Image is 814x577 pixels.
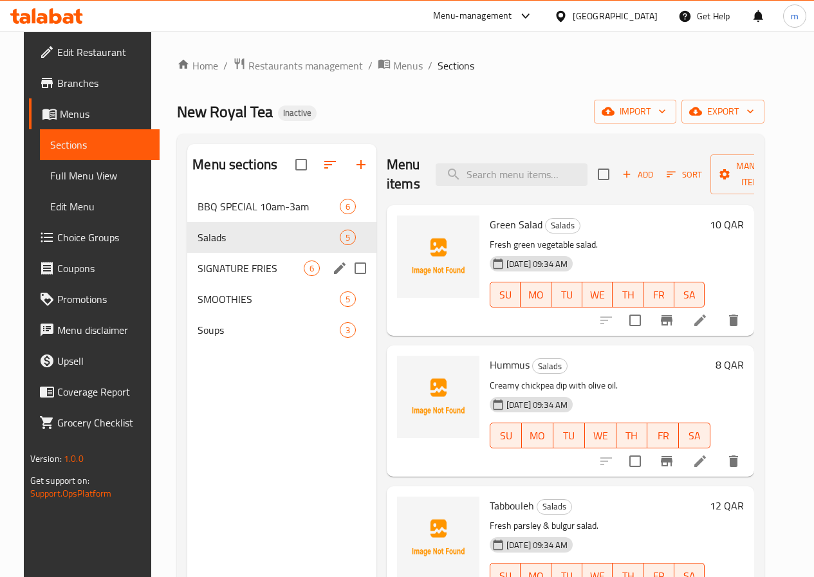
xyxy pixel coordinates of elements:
[501,399,573,411] span: [DATE] 09:34 AM
[57,230,149,245] span: Choice Groups
[573,9,658,23] div: [GEOGRAPHIC_DATA]
[622,448,649,475] span: Select to update
[177,58,218,73] a: Home
[198,199,340,214] span: BBQ SPECIAL 10am-3am
[526,286,546,304] span: MO
[647,423,679,448] button: FR
[616,423,648,448] button: TH
[652,426,674,445] span: FR
[30,485,112,502] a: Support.OpsPlatform
[681,100,764,124] button: export
[710,154,797,194] button: Manage items
[57,353,149,369] span: Upsell
[340,199,356,214] div: items
[40,160,160,191] a: Full Menu View
[60,106,149,122] span: Menus
[718,305,749,336] button: delete
[674,282,705,307] button: SA
[679,423,710,448] button: SA
[490,378,710,394] p: Creamy chickpea dip with olive oil.
[340,232,355,244] span: 5
[590,161,617,188] span: Select section
[620,167,655,182] span: Add
[501,258,573,270] span: [DATE] 09:34 AM
[57,261,149,276] span: Coupons
[387,155,420,194] h2: Menu items
[559,426,580,445] span: TU
[40,129,160,160] a: Sections
[368,58,373,73] li: /
[545,218,580,234] div: Salads
[187,284,376,315] div: SMOOTHIES5
[667,167,702,182] span: Sort
[340,322,356,338] div: items
[527,426,548,445] span: MO
[537,499,572,515] div: Salads
[57,415,149,430] span: Grocery Checklist
[340,201,355,213] span: 6
[590,426,611,445] span: WE
[50,137,149,152] span: Sections
[537,499,571,514] span: Salads
[490,518,705,534] p: Fresh parsley & bulgur salad.
[198,261,304,276] span: SIGNATURE FRIES
[551,282,582,307] button: TU
[187,222,376,253] div: Salads5
[40,191,160,222] a: Edit Menu
[710,215,744,234] h6: 10 QAR
[585,423,616,448] button: WE
[663,165,705,185] button: Sort
[436,163,587,186] input: search
[29,376,160,407] a: Coverage Report
[29,407,160,438] a: Grocery Checklist
[791,9,799,23] span: m
[187,186,376,351] nav: Menu sections
[29,315,160,345] a: Menu disclaimer
[438,58,474,73] span: Sections
[29,98,160,129] a: Menus
[692,104,754,120] span: export
[198,291,340,307] div: SMOOTHIES
[57,322,149,338] span: Menu disclaimer
[57,291,149,307] span: Promotions
[233,57,363,74] a: Restaurants management
[533,359,567,374] span: Salads
[198,230,340,245] span: Salads
[522,423,553,448] button: MO
[501,539,573,551] span: [DATE] 09:34 AM
[340,293,355,306] span: 5
[490,355,530,374] span: Hummus
[29,345,160,376] a: Upsell
[177,57,764,74] nav: breadcrumb
[658,165,710,185] span: Sort items
[617,165,658,185] span: Add item
[521,282,551,307] button: MO
[50,168,149,183] span: Full Menu View
[490,496,534,515] span: Tabbouleh
[50,199,149,214] span: Edit Menu
[651,446,682,477] button: Branch-specific-item
[393,58,423,73] span: Menus
[643,282,674,307] button: FR
[192,155,277,174] h2: Menu sections
[378,57,423,74] a: Menus
[649,286,669,304] span: FR
[692,313,708,328] a: Edit menu item
[594,100,676,124] button: import
[248,58,363,73] span: Restaurants management
[490,423,522,448] button: SU
[187,253,376,284] div: SIGNATURE FRIES6edit
[618,286,638,304] span: TH
[340,324,355,336] span: 3
[433,8,512,24] div: Menu-management
[30,472,89,489] span: Get support on:
[604,104,666,120] span: import
[680,286,700,304] span: SA
[428,58,432,73] li: /
[710,497,744,515] h6: 12 QAR
[330,259,349,278] button: edit
[692,453,708,469] a: Edit menu item
[346,149,376,180] button: Add section
[716,356,744,374] h6: 8 QAR
[613,282,643,307] button: TH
